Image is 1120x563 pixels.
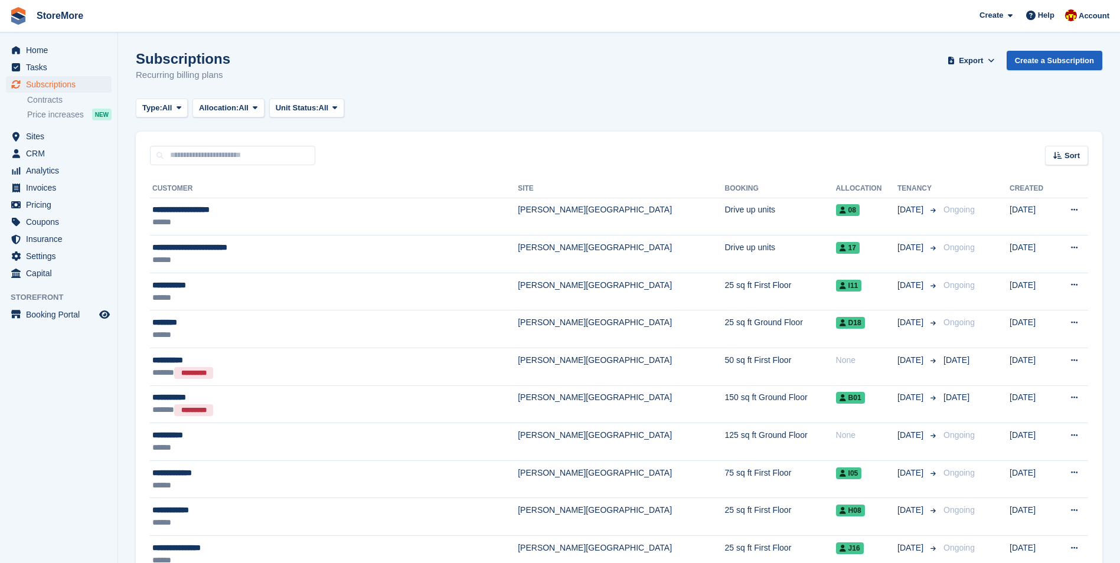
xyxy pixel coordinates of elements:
a: menu [6,214,112,230]
button: Allocation: All [192,99,265,118]
td: [PERSON_NAME][GEOGRAPHIC_DATA] [518,423,724,461]
span: J16 [836,542,864,554]
a: menu [6,76,112,93]
td: Drive up units [725,235,836,273]
a: menu [6,162,112,179]
a: Price increases NEW [27,108,112,121]
th: Created [1010,179,1055,198]
span: Ongoing [943,468,975,477]
span: I05 [836,467,862,479]
span: Insurance [26,231,97,247]
td: 25 sq ft First Floor [725,498,836,536]
td: [PERSON_NAME][GEOGRAPHIC_DATA] [518,460,724,498]
span: Capital [26,265,97,281]
td: [DATE] [1010,310,1055,348]
span: Account [1079,10,1109,22]
td: [PERSON_NAME][GEOGRAPHIC_DATA] [518,198,724,235]
span: All [162,102,172,114]
span: All [319,102,329,114]
span: [DATE] [943,392,969,402]
span: Home [26,42,97,58]
div: None [836,354,897,366]
span: [DATE] [897,504,926,516]
td: [PERSON_NAME][GEOGRAPHIC_DATA] [518,498,724,536]
button: Type: All [136,99,188,118]
a: menu [6,231,112,247]
td: 25 sq ft First Floor [725,273,836,310]
span: Booking Portal [26,306,97,323]
a: menu [6,128,112,145]
th: Site [518,179,724,198]
span: [DATE] [897,542,926,554]
span: Ongoing [943,280,975,290]
a: menu [6,265,112,281]
td: [PERSON_NAME][GEOGRAPHIC_DATA] [518,273,724,310]
a: menu [6,248,112,264]
span: Settings [26,248,97,264]
a: menu [6,179,112,196]
td: [DATE] [1010,348,1055,386]
button: Unit Status: All [269,99,344,118]
a: menu [6,306,112,323]
td: 150 sq ft Ground Floor [725,385,836,423]
span: Ongoing [943,243,975,252]
span: Ongoing [943,205,975,214]
span: Pricing [26,197,97,213]
div: NEW [92,109,112,120]
a: menu [6,59,112,76]
span: H08 [836,505,865,516]
span: Coupons [26,214,97,230]
a: Preview store [97,307,112,322]
span: Type: [142,102,162,114]
td: [DATE] [1010,235,1055,273]
span: Subscriptions [26,76,97,93]
th: Tenancy [897,179,939,198]
span: 17 [836,242,860,254]
span: Ongoing [943,543,975,552]
span: All [239,102,249,114]
td: 50 sq ft First Floor [725,348,836,386]
span: [DATE] [897,241,926,254]
th: Customer [150,179,518,198]
span: [DATE] [943,355,969,365]
span: [DATE] [897,204,926,216]
p: Recurring billing plans [136,68,230,82]
a: Contracts [27,94,112,106]
td: [DATE] [1010,498,1055,536]
span: B01 [836,392,865,404]
th: Booking [725,179,836,198]
span: CRM [26,145,97,162]
h1: Subscriptions [136,51,230,67]
td: 25 sq ft Ground Floor [725,310,836,348]
img: Store More Team [1065,9,1077,21]
span: 08 [836,204,860,216]
span: D18 [836,317,865,329]
td: [PERSON_NAME][GEOGRAPHIC_DATA] [518,235,724,273]
span: Ongoing [943,317,975,327]
td: 75 sq ft First Floor [725,460,836,498]
span: Sort [1065,150,1080,162]
span: [DATE] [897,354,926,366]
span: Price increases [27,109,84,120]
span: Ongoing [943,505,975,515]
a: menu [6,42,112,58]
a: Create a Subscription [1007,51,1102,70]
div: None [836,429,897,441]
img: stora-icon-8386f47178a22dfd0bd8f6a31ec36ba5ce8667c1dd55bd0f319d3a0aa187defe.svg [9,7,27,25]
td: [DATE] [1010,423,1055,461]
td: Drive up units [725,198,836,235]
a: menu [6,145,112,162]
button: Export [945,51,997,70]
span: I11 [836,280,862,292]
a: StoreMore [32,6,88,25]
span: Help [1038,9,1054,21]
span: [DATE] [897,316,926,329]
th: Allocation [836,179,897,198]
td: 125 sq ft Ground Floor [725,423,836,461]
span: Ongoing [943,430,975,440]
a: menu [6,197,112,213]
span: Invoices [26,179,97,196]
span: Create [979,9,1003,21]
span: Allocation: [199,102,239,114]
span: Sites [26,128,97,145]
